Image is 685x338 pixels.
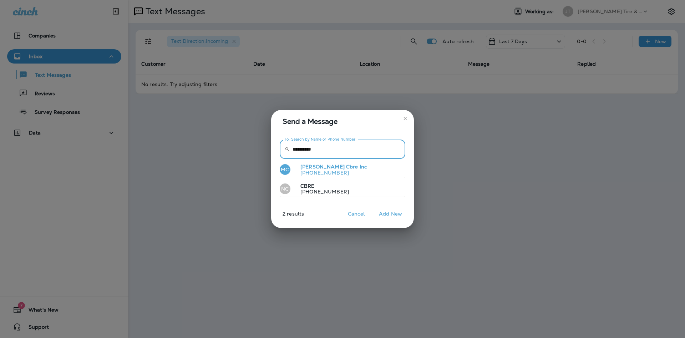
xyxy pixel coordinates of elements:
[300,183,315,189] span: CBRE
[280,162,405,178] button: MC[PERSON_NAME] Cbre Inc[PHONE_NUMBER]
[268,211,304,222] p: 2 results
[295,189,349,195] p: [PHONE_NUMBER]
[346,163,367,170] span: Cbre Inc
[400,113,411,124] button: close
[375,208,406,220] button: Add New
[280,183,290,194] div: NC
[283,116,405,127] span: Send a Message
[280,164,290,175] div: MC
[300,163,345,170] span: [PERSON_NAME]
[285,137,356,142] label: To: Search by Name or Phone Number
[295,170,367,176] p: [PHONE_NUMBER]
[343,208,370,220] button: Cancel
[280,181,405,197] button: NC CBRE[PHONE_NUMBER]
